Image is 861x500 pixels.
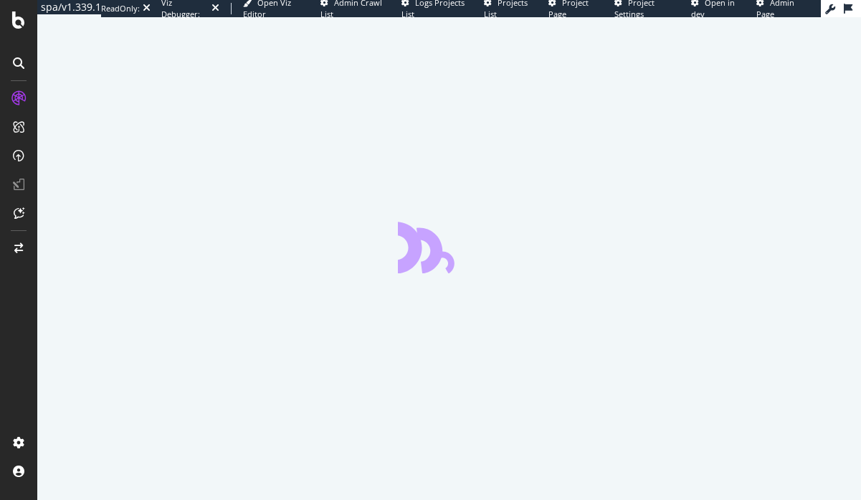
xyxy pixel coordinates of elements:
div: ReadOnly: [101,3,140,14]
div: animation [398,222,501,273]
